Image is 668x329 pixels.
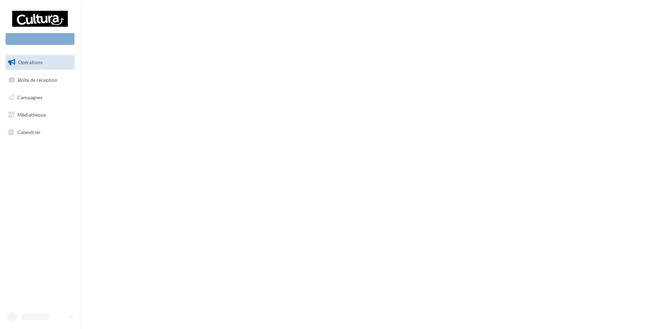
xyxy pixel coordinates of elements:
span: Médiathèque [17,112,46,118]
span: Boîte de réception [18,77,57,83]
a: Campagnes [4,90,76,105]
span: Calendrier [17,129,41,135]
span: Campagnes [17,94,42,100]
a: Boîte de réception [4,72,76,87]
a: Calendrier [4,125,76,140]
div: Nouvelle campagne [6,33,74,45]
span: Opérations [18,59,42,65]
a: Médiathèque [4,108,76,122]
a: Opérations [4,55,76,70]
